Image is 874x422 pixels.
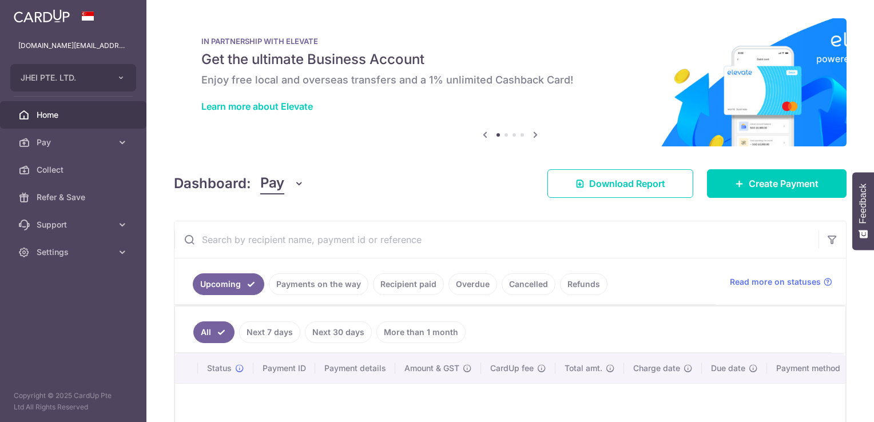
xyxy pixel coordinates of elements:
[201,73,819,87] h6: Enjoy free local and overseas transfers and a 1% unlimited Cashback Card!
[376,321,466,343] a: More than 1 month
[373,273,444,295] a: Recipient paid
[37,219,112,230] span: Support
[305,321,372,343] a: Next 30 days
[201,37,819,46] p: IN PARTNERSHIP WITH ELEVATE
[260,173,304,194] button: Pay
[207,363,232,374] span: Status
[174,221,819,258] input: Search by recipient name, payment id or reference
[730,276,821,288] span: Read more on statuses
[174,18,847,146] img: Renovation banner
[201,101,313,112] a: Learn more about Elevate
[852,172,874,250] button: Feedback - Show survey
[749,177,819,190] span: Create Payment
[174,173,251,194] h4: Dashboard:
[711,363,745,374] span: Due date
[193,273,264,295] a: Upcoming
[404,363,459,374] span: Amount & GST
[858,184,868,224] span: Feedback
[589,177,665,190] span: Download Report
[37,192,112,203] span: Refer & Save
[18,40,128,51] p: [DOMAIN_NAME][EMAIL_ADDRESS][DOMAIN_NAME]
[201,50,819,69] h5: Get the ultimate Business Account
[633,363,680,374] span: Charge date
[707,169,847,198] a: Create Payment
[502,273,555,295] a: Cancelled
[260,173,284,194] span: Pay
[490,363,534,374] span: CardUp fee
[239,321,300,343] a: Next 7 days
[565,363,602,374] span: Total amt.
[767,353,854,383] th: Payment method
[269,273,368,295] a: Payments on the way
[730,276,832,288] a: Read more on statuses
[37,246,112,258] span: Settings
[253,353,315,383] th: Payment ID
[315,353,395,383] th: Payment details
[21,72,105,83] span: JHEI PTE. LTD.
[448,273,497,295] a: Overdue
[560,273,607,295] a: Refunds
[37,164,112,176] span: Collect
[193,321,235,343] a: All
[547,169,693,198] a: Download Report
[10,64,136,91] button: JHEI PTE. LTD.
[37,109,112,121] span: Home
[14,9,70,23] img: CardUp
[37,137,112,148] span: Pay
